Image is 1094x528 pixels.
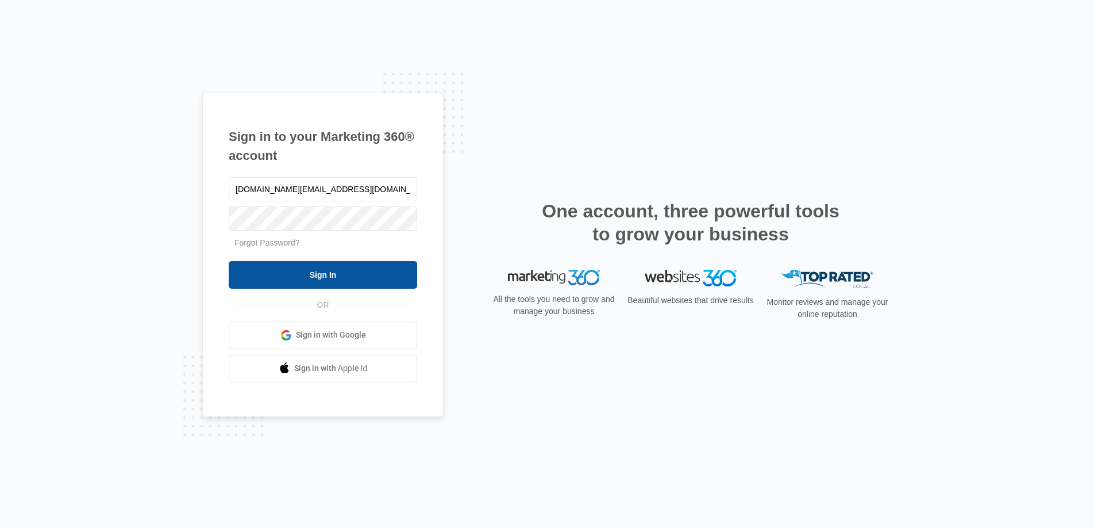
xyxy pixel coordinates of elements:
span: Sign in with Apple Id [294,362,368,374]
p: Beautiful websites that drive results [626,294,755,307]
a: Forgot Password? [234,238,300,247]
p: Monitor reviews and manage your online reputation [763,296,892,320]
input: Sign In [229,261,417,289]
img: Marketing 360 [508,270,600,286]
input: Email [229,177,417,201]
h1: Sign in to your Marketing 360® account [229,127,417,165]
span: OR [309,299,337,311]
img: Top Rated Local [781,270,873,289]
a: Sign in with Apple Id [229,355,417,382]
p: All the tools you need to grow and manage your business [490,293,618,317]
h2: One account, three powerful tools to grow your business [538,200,843,246]
span: Sign in with Google [296,329,366,341]
img: Websites 360 [645,270,737,286]
a: Sign in with Google [229,322,417,349]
